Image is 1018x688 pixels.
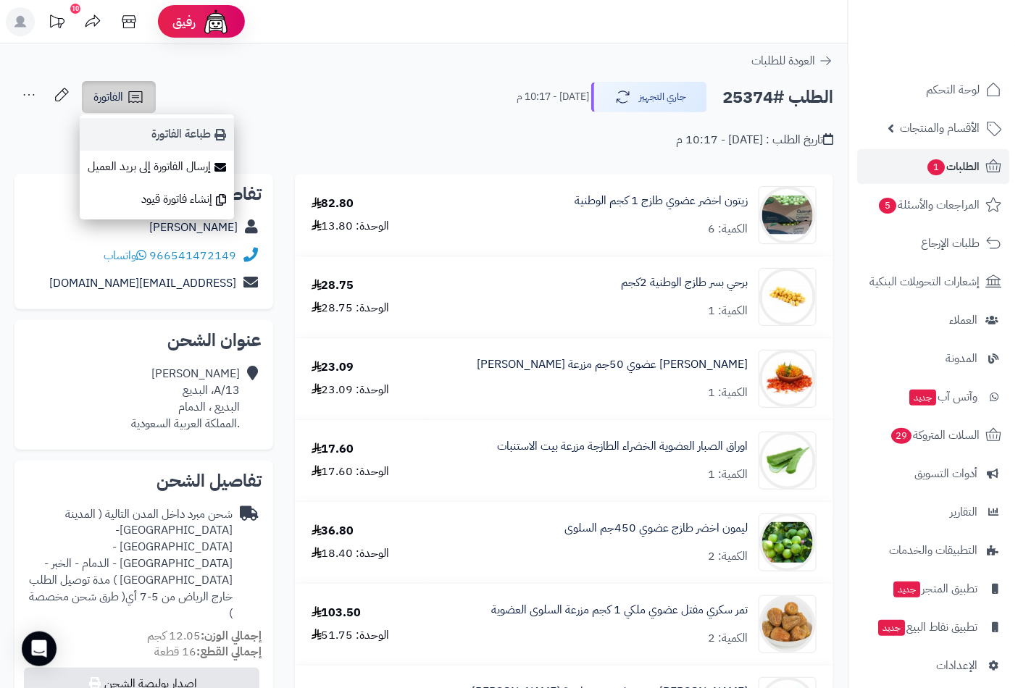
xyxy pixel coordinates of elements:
span: تطبيق نقاط البيع [877,617,977,637]
div: الوحدة: 13.80 [312,218,390,235]
div: شحن مبرد داخل المدن التالية ( المدينة [GEOGRAPHIC_DATA]- [GEOGRAPHIC_DATA] - [GEOGRAPHIC_DATA] - ... [26,506,233,622]
div: 36.80 [312,523,354,540]
small: [DATE] - 10:17 م [517,90,589,104]
img: 1752424909-%D9%84%D9%8A%D9%85%D9%88%D9%86%20%D8%A7%D8%AE%D8%B6%D8%B1%20%D8%B9%D8%B6%D9%88%D9%8A-9... [759,513,816,571]
strong: إجمالي القطع: [196,643,262,660]
img: 1755303120-1a5adedf-2eea-4472-b547-9b431bd527ac-90x90.jpeg [759,595,816,653]
h2: تفاصيل العميل [26,185,262,203]
button: جاري التجهيز [591,82,707,112]
a: المراجعات والأسئلة5 [857,188,1009,222]
div: الوحدة: 28.75 [312,300,390,316]
span: 29 [891,428,911,444]
img: ai-face.png [201,7,230,36]
a: طلبات الإرجاع [857,226,1009,261]
a: المدونة [857,341,1009,376]
a: وآتس آبجديد [857,379,1009,414]
a: أدوات التسويق [857,456,1009,491]
a: برحي بسر طازج الوطنية 2كجم [621,274,748,291]
a: واتساب [104,247,146,264]
div: الوحدة: 18.40 [312,545,390,562]
div: 28.75 [312,277,354,294]
span: المراجعات والأسئلة [877,195,980,215]
div: الكمية: 1 [708,303,748,319]
strong: إجمالي الوزن: [201,627,262,645]
div: الكمية: 1 [708,466,748,483]
a: الإعدادات [857,648,1009,683]
span: إشعارات التحويلات البنكية [869,272,980,292]
div: 17.60 [312,441,354,458]
a: تمر سكري مفتل عضوي ملكي 1 كجم مزرعة السلوى العضوية [491,602,748,618]
span: العودة للطلبات [751,52,815,70]
div: 103.50 [312,605,362,621]
h2: الطلب #25374 [722,83,833,112]
div: الوحدة: 51.75 [312,627,390,644]
a: زيتون اخضر عضوي طازج 1 كجم الوطنية [575,193,748,209]
span: وآتس آب [908,387,977,407]
a: السلات المتروكة29 [857,418,1009,453]
small: 12.05 كجم [147,627,262,645]
a: إنشاء فاتورة قيود [80,183,234,216]
span: السلات المتروكة [890,425,980,445]
h2: عنوان الشحن [26,332,262,349]
a: الفاتورة [82,81,156,113]
a: الطلبات1 [857,149,1009,184]
div: تاريخ الطلب : [DATE] - 10:17 م [676,132,833,148]
span: تطبيق المتجر [892,579,977,599]
span: جديد [909,390,936,406]
span: جديد [878,620,905,636]
span: الفاتورة [93,88,123,106]
a: تطبيق المتجرجديد [857,571,1009,606]
span: لوحة التحكم [926,80,980,100]
a: [PERSON_NAME] عضوي 50جم مزرعة [PERSON_NAME] [477,356,748,373]
span: الإعدادات [936,655,977,676]
img: logo-2.png [919,41,1004,71]
span: التطبيقات والخدمات [889,540,977,561]
div: 23.09 [312,359,354,376]
img: 1669267896-WhatsApp%20Image%202022-11-23%20at%201.16.04%20AM-90x90.jpeg [759,186,816,244]
a: تطبيق نقاط البيعجديد [857,610,1009,645]
a: اوراق الصبار العضوية الخضراء الطازجة مزرعة بيت الاستنبات [497,438,748,455]
img: 1752321003-%D8%A7%D9%88%D8%B1%D8%A7%D9%82%20%D8%A7%D9%84%D8%B5%D8%A8%D8%A7%D8%B1%20%D8%A7%D9%84%D... [759,432,816,490]
a: العملاء [857,303,1009,337]
a: لوحة التحكم [857,72,1009,107]
div: الكمية: 1 [708,385,748,401]
a: العودة للطلبات [751,52,833,70]
div: Open Intercom Messenger [22,632,57,666]
span: الطلبات [926,156,980,177]
span: 5 [879,198,896,214]
div: الوحدة: 23.09 [312,382,390,398]
div: [PERSON_NAME] A/13، البديع البديع ، الدمام .المملكة العربية السعودية [131,366,240,432]
div: الكمية: 2 [708,548,748,565]
a: طباعة الفاتورة [80,118,234,151]
span: العملاء [949,310,977,330]
a: تحديثات المنصة [38,7,75,40]
div: الوحدة: 17.60 [312,463,390,480]
a: التطبيقات والخدمات [857,533,1009,568]
a: ليمون اخضر طازج عضوي 450جم السلوى [564,520,748,537]
span: التقارير [950,502,977,522]
a: إشعارات التحويلات البنكية [857,264,1009,299]
span: جديد [893,582,920,597]
span: 1 [927,159,945,175]
span: رفيق [172,13,196,30]
span: المدونة [946,348,977,369]
span: طلبات الإرجاع [921,233,980,253]
a: التقارير [857,495,1009,529]
span: أدوات التسويق [914,463,977,484]
div: 10 [70,4,80,14]
h2: تفاصيل الشحن [26,472,262,490]
small: 16 قطعة [154,643,262,660]
img: 1735682480-%D8%B9%D8%B5%D9%81%D8%B1%20%D8%B2%D9%87%D8%B1%D8%A9-90x90.jpg [759,350,816,408]
span: ( طرق شحن مخصصة ) [29,588,233,622]
img: 1695332400-13-90x90.jpg [759,268,816,326]
div: الكمية: 6 [708,221,748,238]
span: الأقسام والمنتجات [900,118,980,138]
div: الكمية: 2 [708,630,748,647]
a: إرسال الفاتورة إلى بريد العميل [80,151,234,183]
a: [EMAIL_ADDRESS][DOMAIN_NAME] [49,274,236,292]
a: [PERSON_NAME] [149,219,238,236]
div: 82.80 [312,196,354,212]
a: 966541472149 [149,247,236,264]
